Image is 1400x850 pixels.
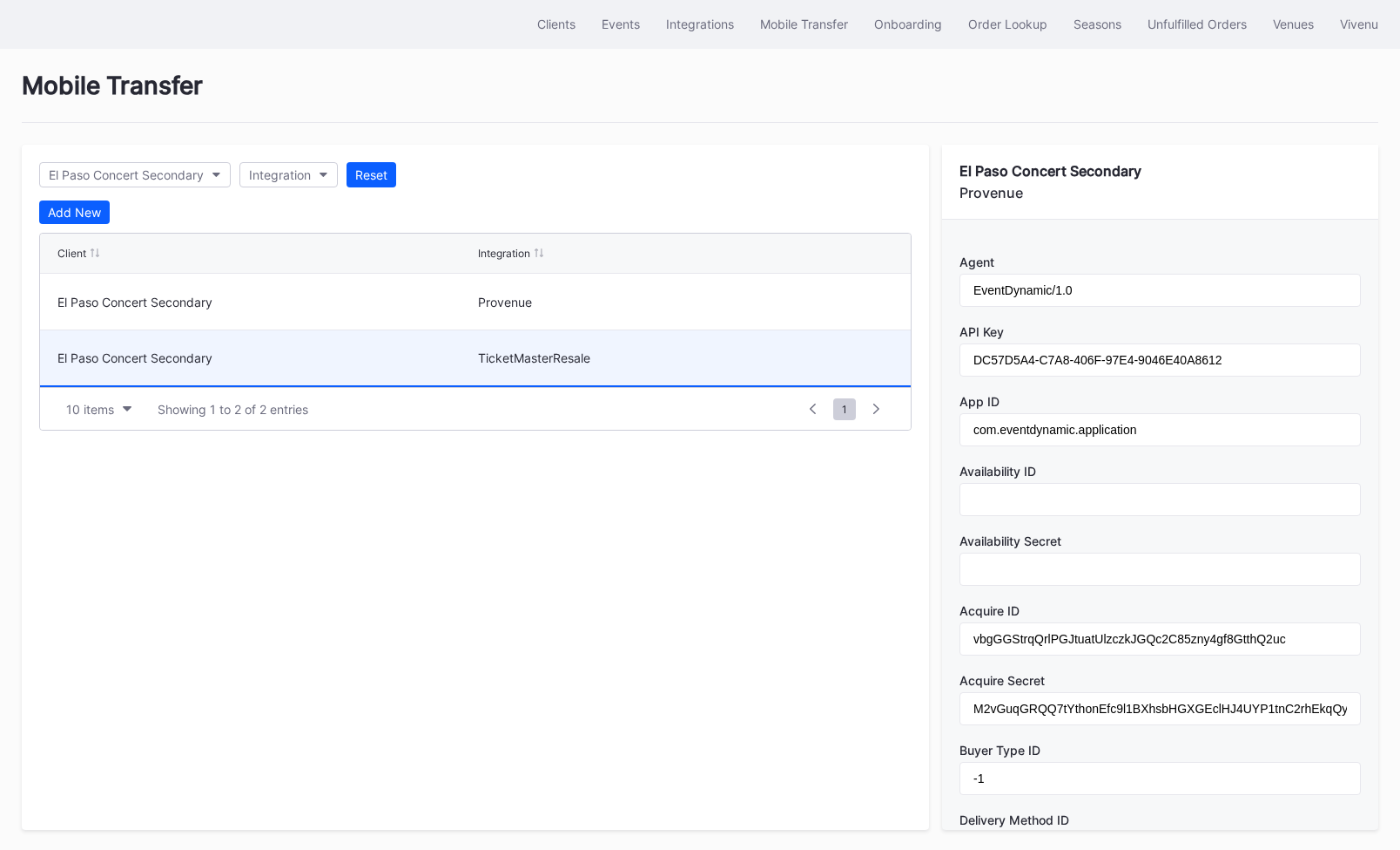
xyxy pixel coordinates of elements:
div: Integration [249,167,311,182]
button: Seasons [1060,8,1134,40]
button: Vivenu [1327,8,1391,40]
button: Reset [347,162,396,187]
div: Availability ID [959,464,1361,479]
div: Agent [959,255,1361,269]
div: App ID [959,394,1361,409]
div: Acquire ID [959,603,1361,618]
button: Add New [39,201,110,224]
div: El Paso Concert Secondary [57,350,474,365]
div: Unfulfilled Orders [1148,17,1247,31]
div: Delivery Method ID [959,813,1361,827]
div: Provenue [478,295,894,309]
div: Integrations [666,17,734,31]
button: Onboarding [861,8,955,40]
div: Availability Secret [959,534,1361,548]
div: Mobile Transfer [760,17,848,31]
div: Onboarding [874,17,942,31]
button: 10 items [57,398,140,421]
div: Buyer Type ID [959,743,1361,758]
button: El Paso Concert Secondary [39,162,231,187]
div: Venues [1273,17,1314,31]
button: Integrations [653,8,747,40]
div: Mobile Transfer [22,71,1378,123]
div: Provenue [959,184,1361,201]
div: Order Lookup [968,17,1047,31]
div: Events [602,17,640,31]
div: Vivenu [1340,17,1378,31]
button: Clients [524,8,589,40]
div: 10 items [66,402,114,417]
div: Seasons [1074,17,1121,31]
div: Clients [537,17,575,31]
div: Integration [478,247,530,260]
div: TicketMasterResale [478,350,894,365]
div: Reset [355,167,387,182]
div: El Paso Concert Secondary [49,167,204,182]
div: El Paso Concert Secondary [959,162,1361,180]
div: API Key [959,324,1361,339]
button: Events [589,8,653,40]
div: Showing 1 to 2 of 2 entries [158,402,308,417]
div: Add New [48,205,101,220]
div: Client [57,247,86,260]
button: Integration [239,162,338,187]
button: Unfulfilled Orders [1134,8,1260,40]
button: Mobile Transfer [747,8,861,40]
button: Venues [1260,8,1327,40]
div: Acquire Secret [959,673,1361,688]
div: El Paso Concert Secondary [57,295,474,309]
button: Order Lookup [955,8,1060,40]
span: 1 [833,398,856,420]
